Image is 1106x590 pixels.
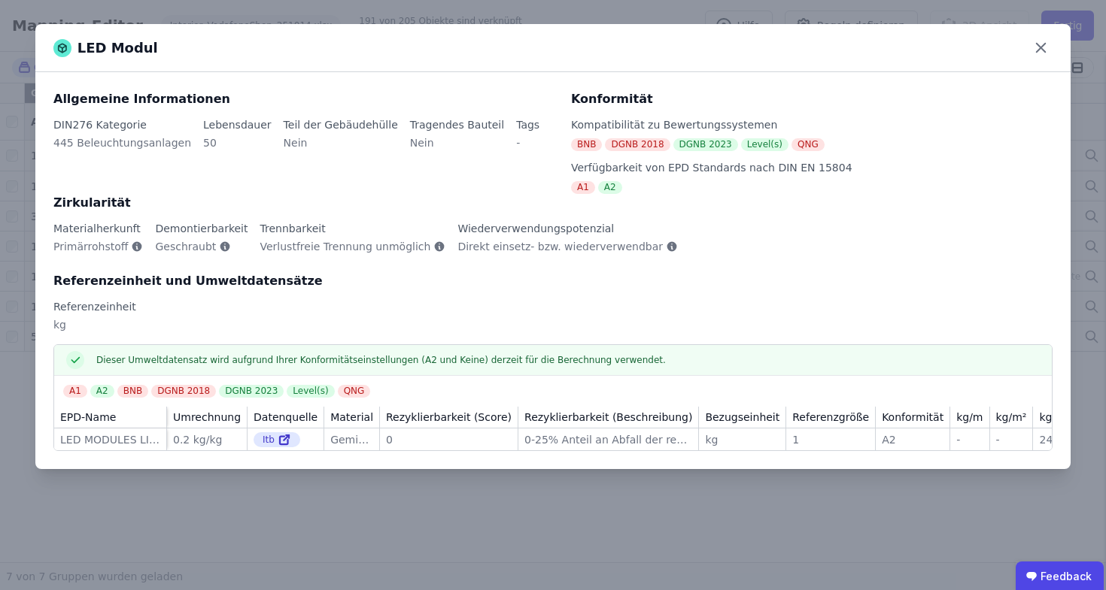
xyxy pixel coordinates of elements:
div: Konformität [882,410,943,425]
div: Umrechnung [173,410,241,425]
div: 0-25% Anteil an Abfall der recycled wird [524,432,692,447]
div: Materialherkunft [53,221,143,236]
div: A1 [63,385,87,398]
span: LED Modul [77,38,158,59]
div: Referenzgröße [792,410,869,425]
div: Datenquelle [254,410,318,425]
div: DGNB 2023 [673,138,738,151]
div: Demontierbarkeit [155,221,248,236]
div: A2 [90,385,114,398]
div: DGNB 2018 [151,385,216,398]
div: DGNB 2023 [219,385,284,398]
div: Nein [410,135,504,162]
div: BNB [117,385,148,398]
div: Tragendes Bauteil [410,117,504,132]
div: Referenzeinheit [53,299,1053,314]
div: kg [53,317,1053,344]
div: Lebensdauer [203,117,272,132]
span: Dieser Umweltdatensatz wird aufgrund Ihrer Konformitätseinstellungen (A2 und Keine) derzeit für d... [96,354,666,366]
div: Rezyklierbarkeit (Score) [386,410,512,425]
div: Material [330,410,373,425]
div: Referenzeinheit und Umweltdatensätze [53,272,1053,290]
div: - [996,432,1027,447]
div: QNG [792,138,825,151]
div: 0 [386,432,512,447]
div: Rezyklierbarkeit (Beschreibung) [524,410,692,425]
div: Verfügbarkeit von EPD Standards nach DIN EN 15804 [571,160,1053,175]
div: LED MODULES LINEAR, RECTANGULAR, ROUND AND OTHER SHAPES ON FLAT PRINTED CIRCUITS MADE OF PLASTIC AND [60,432,160,447]
div: BNB [571,138,602,151]
div: kg/m³ [1039,410,1070,425]
div: Nein [284,135,398,162]
span: Primärrohstoff [53,239,128,254]
div: Level(s) [287,385,334,398]
div: A2 [598,181,622,194]
div: Teil der Gebäudehülle [284,117,398,132]
div: QNG [338,385,371,398]
div: DGNB 2018 [605,138,670,151]
div: A2 [882,432,943,447]
div: Bezugseinheit [705,410,779,425]
div: kg/m² [996,410,1027,425]
div: - [516,135,539,162]
div: Konformität [571,90,1053,108]
div: - [956,432,983,447]
div: Gemischt - Elektronik [330,432,373,447]
div: Level(s) [741,138,788,151]
span: Verlustfreie Trennung unmöglich [260,239,431,254]
div: 50 [203,135,272,162]
div: Kompatibilität zu Bewertungssystemen [571,117,1053,132]
span: Direkt einsetz- bzw. wiederverwendbar [457,239,663,254]
div: EPD-Name [60,410,116,425]
div: DIN276 Kategorie [53,117,191,132]
div: A1 [571,181,595,194]
div: 1 [792,432,869,447]
div: 2460 [1039,432,1070,447]
div: Tags [516,117,539,132]
span: Geschraubt [155,239,216,254]
div: Allgemeine Informationen [53,90,553,108]
div: Wiederverwendungspotenzial [457,221,678,236]
div: kg [705,432,779,447]
div: kg/m [956,410,983,425]
div: Trennbarkeit [260,221,446,236]
div: 445 Beleuchtungsanlagen [53,135,191,162]
div: Zirkularität [53,194,1053,212]
div: 0.2 kg/kg [173,432,241,447]
div: Itb [254,432,300,447]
